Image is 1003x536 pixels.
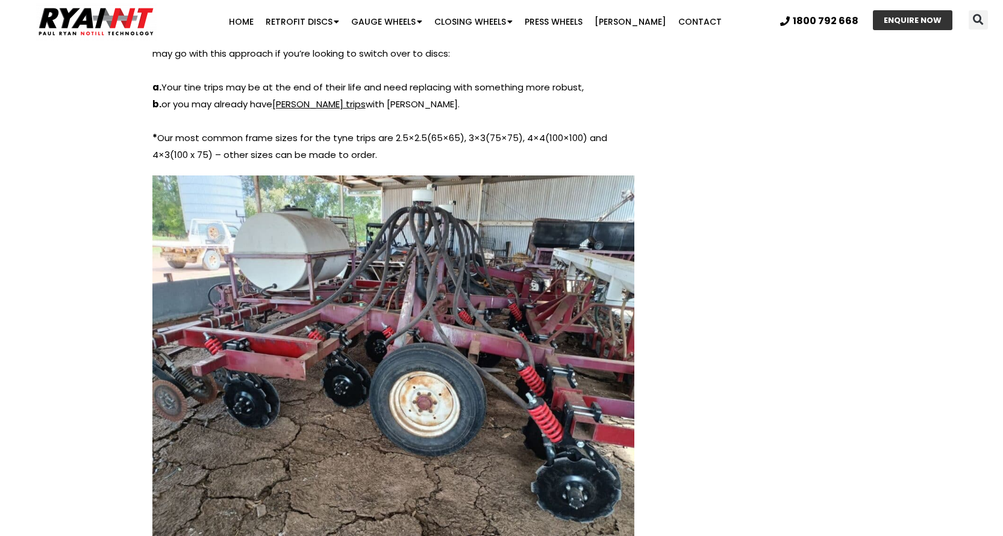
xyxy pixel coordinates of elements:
[260,10,345,34] a: Retrofit Discs
[969,10,988,30] div: Search
[223,10,260,34] a: Home
[589,10,672,34] a: [PERSON_NAME]
[152,28,634,62] p: The [PERSON_NAME] NT Disc and Tyne Trip System. For instance, these are the typical scenarios whe...
[195,10,757,34] nav: Menu
[152,81,161,93] strong: a.
[672,10,728,34] a: Contact
[161,81,584,93] span: Your tine trips may be at the end of their life and need replacing with something more robust,
[428,10,519,34] a: Closing Wheels
[152,96,634,113] p: or you may already have with [PERSON_NAME].
[152,98,161,110] strong: b.
[272,98,366,110] a: [PERSON_NAME] trips
[36,3,157,40] img: Ryan NT logo
[345,10,428,34] a: Gauge Wheels
[152,131,607,161] span: Our most common frame sizes for the tyne trips are 2.5×2.5(65×65), 3×3(75×75), 4×4(100×100) and 4...
[884,16,942,24] span: ENQUIRE NOW
[793,16,858,26] span: 1800 792 668
[519,10,589,34] a: Press Wheels
[873,10,952,30] a: ENQUIRE NOW
[780,16,858,26] a: 1800 792 668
